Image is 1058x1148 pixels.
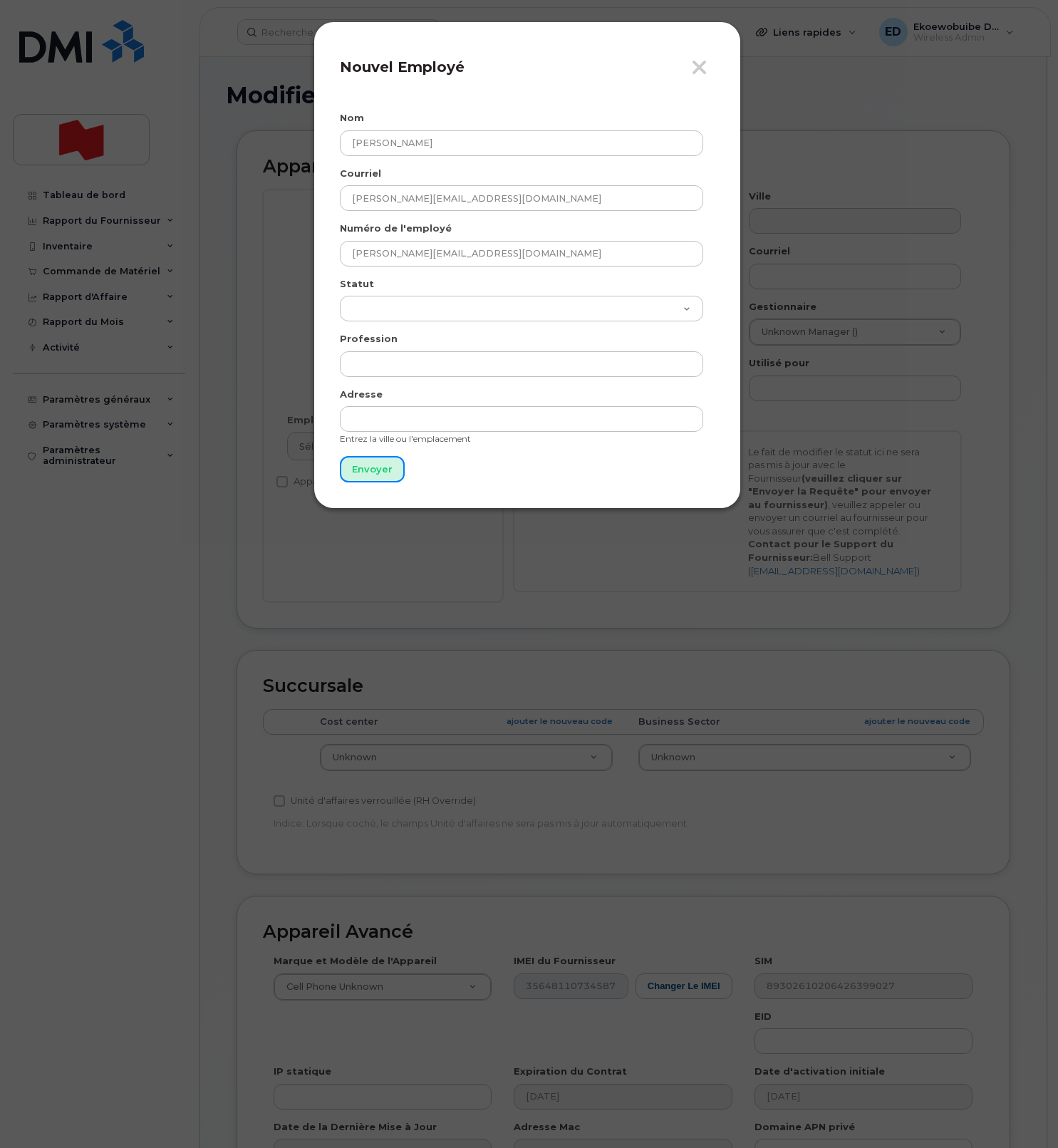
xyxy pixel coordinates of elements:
label: Courriel [340,167,381,180]
h4: Nouvel Employé [340,58,715,76]
label: Nom [340,111,364,125]
label: Adresse [340,388,383,401]
small: Entrez la ville ou l'emplacement [340,433,471,444]
label: Numéro de l'employé [340,222,452,235]
label: Profession [340,332,398,346]
label: Statut [340,277,374,291]
input: Envoyer [340,456,405,482]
